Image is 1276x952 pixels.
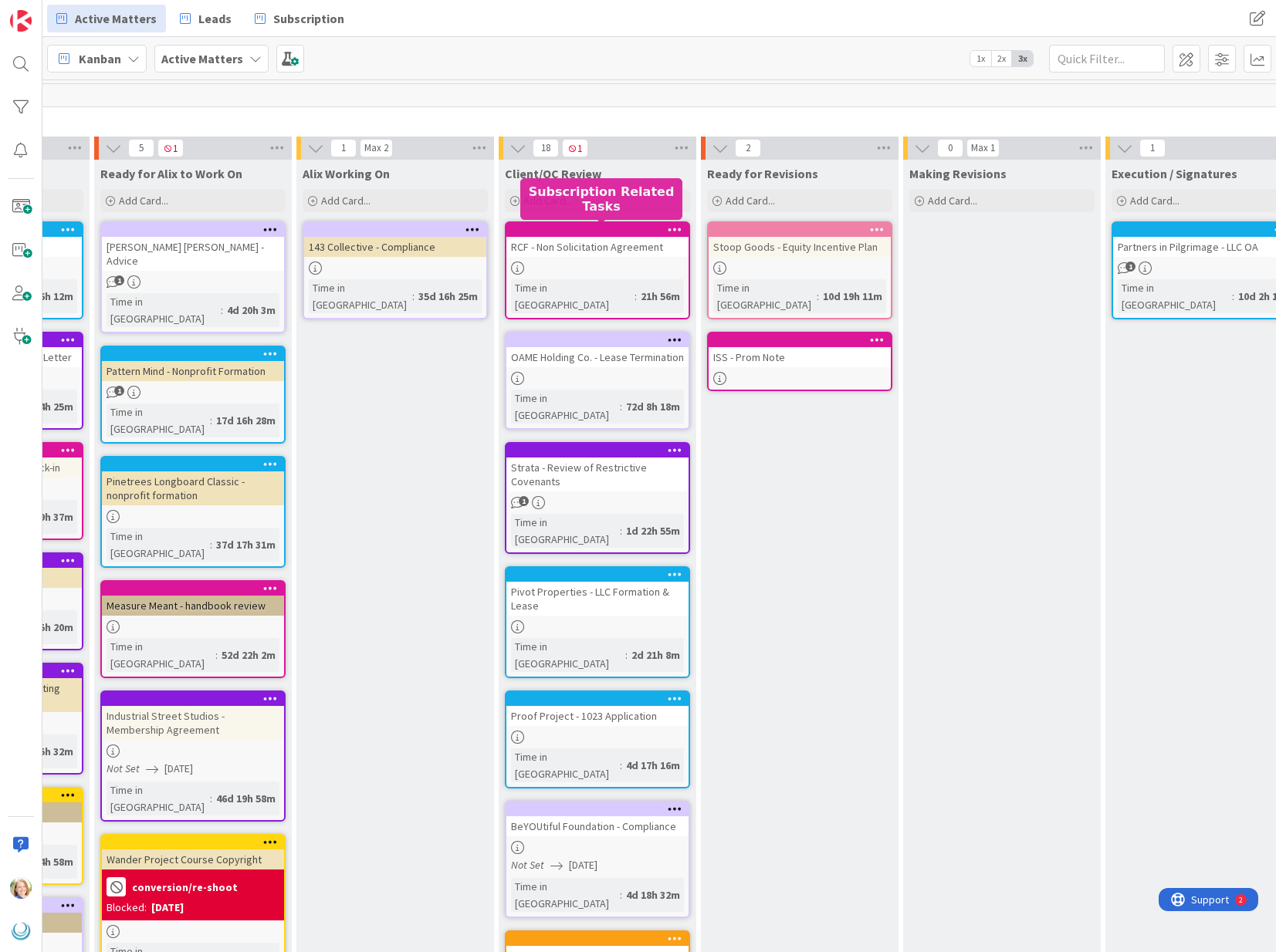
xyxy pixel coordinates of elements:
[1049,45,1165,73] input: Quick Filter...
[620,886,622,903] span: :
[10,877,32,899] img: AD
[511,878,620,912] div: Time in [GEOGRAPHIC_DATA]
[132,882,238,893] b: conversion/re-shoot
[102,361,284,381] div: Pattern Mind - Nonprofit Formation
[107,638,215,672] div: Time in [GEOGRAPHIC_DATA]
[819,288,886,305] div: 10d 19h 11m
[212,790,279,807] div: 46d 19h 58m
[215,646,218,663] span: :
[519,496,529,506] span: 1
[79,49,121,68] span: Kanban
[511,638,625,672] div: Time in [GEOGRAPHIC_DATA]
[707,166,818,181] span: Ready for Revisions
[506,444,689,491] div: Strata - Review of Restrictive Covenants
[526,184,676,214] h5: Subscription Related Tasks
[511,748,620,782] div: Time in [GEOGRAPHIC_DATA]
[928,194,977,208] span: Add Card...
[245,5,354,32] a: Subscription
[304,223,486,257] div: 143 Collective - Compliance
[909,166,1007,181] span: Making Revisions
[303,221,488,319] a: 143 Collective - ComplianceTime in [GEOGRAPHIC_DATA]:35d 16h 25m
[102,596,284,616] div: Measure Meant - handbook review
[164,761,193,777] span: [DATE]
[119,194,168,208] span: Add Card...
[620,522,622,539] span: :
[102,457,284,505] div: Pinetrees Longboard Classic - nonprofit formation
[10,853,77,870] div: 28d 14h 58m
[506,237,689,257] div: RCF - Non Solicitation Agreement
[102,849,284,869] div: Wander Project Course Copyright
[1112,166,1237,181] span: Execution / Signatures
[198,9,232,28] span: Leads
[970,51,991,66] span: 1x
[709,223,891,257] div: Stoop Goods - Equity Incentive Plan
[364,144,388,152] div: Max 2
[726,194,775,208] span: Add Card...
[107,403,210,437] div: Time in [GEOGRAPHIC_DATA]
[735,139,761,157] span: 2
[32,2,70,21] span: Support
[620,757,622,774] span: :
[100,456,286,568] a: Pinetrees Longboard Classic - nonprofit formationTime in [GEOGRAPHIC_DATA]:37d 17h 31m
[1012,51,1033,66] span: 3x
[506,816,689,836] div: BeYOUtiful Foundation - Compliance
[506,333,689,367] div: OAME Holding Co. - Lease Termination
[533,139,559,157] span: 18
[506,582,689,616] div: Pivot Properties - LLC Formation & Lease
[937,139,963,157] span: 0
[817,288,819,305] span: :
[15,398,77,415] div: 1d 14h 25m
[330,139,357,157] span: 1
[171,5,241,32] a: Leads
[620,398,622,415] span: :
[505,801,690,918] a: BeYOUtiful Foundation - ComplianceNot Set[DATE]Time in [GEOGRAPHIC_DATA]:4d 18h 32m
[506,802,689,836] div: BeYOUtiful Foundation - Compliance
[10,743,77,760] div: 20d 15h 32m
[218,646,279,663] div: 52d 22h 2m
[210,412,212,429] span: :
[303,166,390,181] span: Alix Working On
[10,10,32,32] img: Visit kanbanzone.com
[506,223,689,257] div: RCF - Non Solicitation Agreement
[511,390,620,424] div: Time in [GEOGRAPHIC_DATA]
[622,886,684,903] div: 4d 18h 32m
[637,288,684,305] div: 21h 56m
[1118,279,1232,313] div: Time in [GEOGRAPHIC_DATA]
[102,347,284,381] div: Pattern Mind - Nonprofit Formation
[505,166,601,181] span: Client/OC Review
[1139,139,1166,157] span: 1
[100,221,286,333] a: [PERSON_NAME] [PERSON_NAME] - AdviceTime in [GEOGRAPHIC_DATA]:4d 20h 3m
[506,568,689,616] div: Pivot Properties - LLC Formation & Lease
[622,757,684,774] div: 4d 17h 16m
[505,690,690,788] a: Proof Project - 1023 ApplicationTime in [GEOGRAPHIC_DATA]:4d 17h 16m
[505,566,690,678] a: Pivot Properties - LLC Formation & LeaseTime in [GEOGRAPHIC_DATA]:2d 21h 8m
[10,619,77,636] div: 20d 15h 20m
[506,457,689,491] div: Strata - Review of Restrictive Covenants
[114,386,124,396] span: 1
[506,347,689,367] div: OAME Holding Co. - Lease Termination
[505,332,690,430] a: OAME Holding Co. - Lease TerminationTime in [GEOGRAPHIC_DATA]:72d 8h 18m
[511,858,544,872] i: Not Set
[161,51,243,66] b: Active Matters
[506,692,689,726] div: Proof Project - 1023 Application
[107,528,210,562] div: Time in [GEOGRAPHIC_DATA]
[102,471,284,505] div: Pinetrees Longboard Classic - nonprofit formation
[569,857,597,873] span: [DATE]
[102,836,284,869] div: Wander Project Course Copyright
[210,536,212,553] span: :
[102,237,284,271] div: [PERSON_NAME] [PERSON_NAME] - Advice
[102,706,284,740] div: Industrial Street Studios - Membership Agreement
[1130,194,1180,208] span: Add Card...
[971,144,995,152] div: Max 1
[102,692,284,740] div: Industrial Street Studios - Membership Agreement
[102,223,284,271] div: [PERSON_NAME] [PERSON_NAME] - Advice
[107,293,221,327] div: Time in [GEOGRAPHIC_DATA]
[709,237,891,257] div: Stoop Goods - Equity Incentive Plan
[80,6,84,19] div: 2
[707,221,892,319] a: Stoop Goods - Equity Incentive PlanTime in [GEOGRAPHIC_DATA]:10d 19h 11m
[511,514,620,548] div: Time in [GEOGRAPHIC_DATA]
[506,706,689,726] div: Proof Project - 1023 Application
[100,690,286,822] a: Industrial Street Studios - Membership AgreementNot Set[DATE]Time in [GEOGRAPHIC_DATA]:46d 19h 58m
[100,166,242,181] span: Ready for Alix to Work On
[709,347,891,367] div: ISS - Prom Note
